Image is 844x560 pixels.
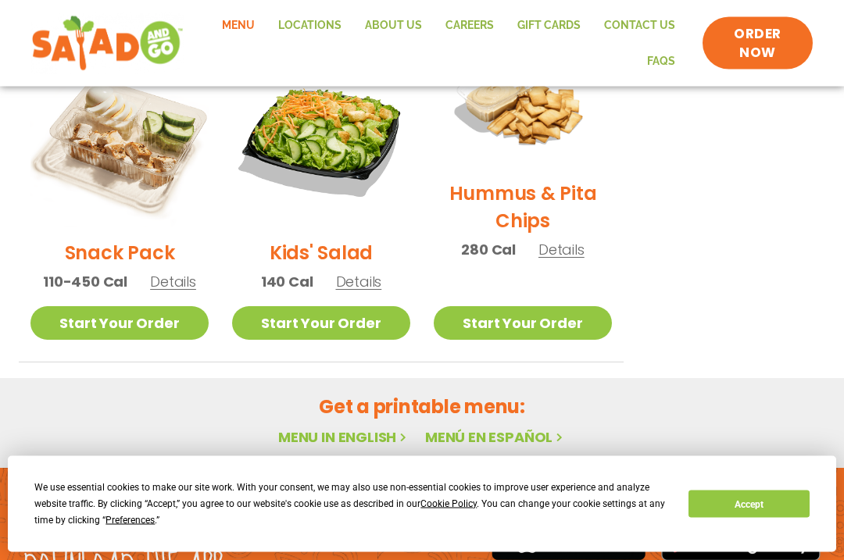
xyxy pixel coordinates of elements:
span: Cookie Policy [420,498,477,509]
a: Start Your Order [30,307,209,341]
a: FAQs [635,44,687,80]
h2: Kids' Salad [270,240,373,267]
span: 280 Cal [461,240,516,261]
a: Start Your Order [232,307,410,341]
span: Details [150,273,196,292]
a: Menu [210,8,266,44]
button: Accept [688,490,809,518]
span: Preferences [105,515,155,526]
a: About Us [353,8,434,44]
a: Menú en español [425,428,566,448]
a: Menu in English [278,428,409,448]
a: Locations [266,8,353,44]
img: Product photo for Hummus & Pita Chips [434,50,612,169]
span: 140 Cal [261,272,313,293]
span: ORDER NOW [718,25,797,62]
nav: Menu [199,8,688,79]
a: GIFT CARDS [506,8,592,44]
img: Product photo for Kids’ Salad [232,50,410,228]
a: Contact Us [592,8,687,44]
a: Start Your Order [434,307,612,341]
h2: Get a printable menu: [19,394,825,421]
h2: Snack Pack [65,240,175,267]
img: Product photo for Snack Pack [30,50,209,228]
h2: Hummus & Pita Chips [434,180,612,235]
span: 110-450 Cal [43,272,127,293]
div: We use essential cookies to make our site work. With your consent, we may also use non-essential ... [34,480,670,529]
span: Details [336,273,382,292]
div: Cookie Consent Prompt [8,456,836,552]
img: new-SAG-logo-768×292 [31,12,184,75]
a: ORDER NOW [703,17,813,70]
span: Details [538,241,585,260]
a: Careers [434,8,506,44]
